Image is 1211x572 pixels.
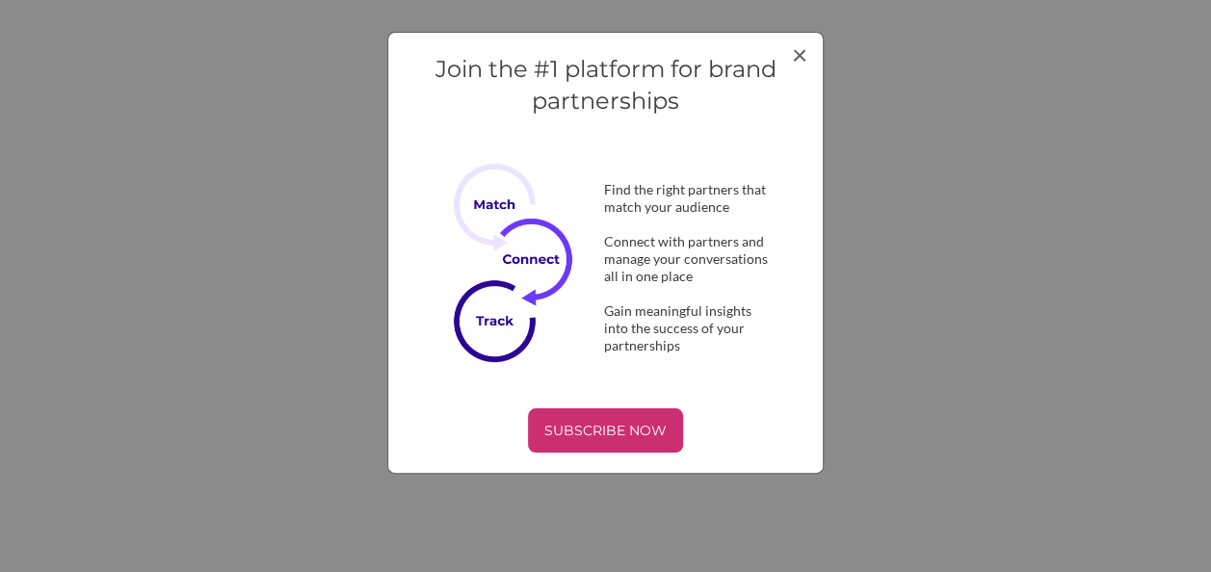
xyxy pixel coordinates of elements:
[792,40,807,67] button: Close modal
[536,416,675,445] p: SUBSCRIBE NOW
[572,302,803,354] div: Gain meaningful insights into the success of your partnerships
[792,38,807,70] span: ×
[408,408,803,453] a: SUBSCRIBE NOW
[572,233,803,285] div: Connect with partners and manage your conversations all in one place
[408,53,803,117] h4: Join the #1 platform for brand partnerships
[454,164,589,362] img: Subscribe Now Image
[572,181,803,216] div: Find the right partners that match your audience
